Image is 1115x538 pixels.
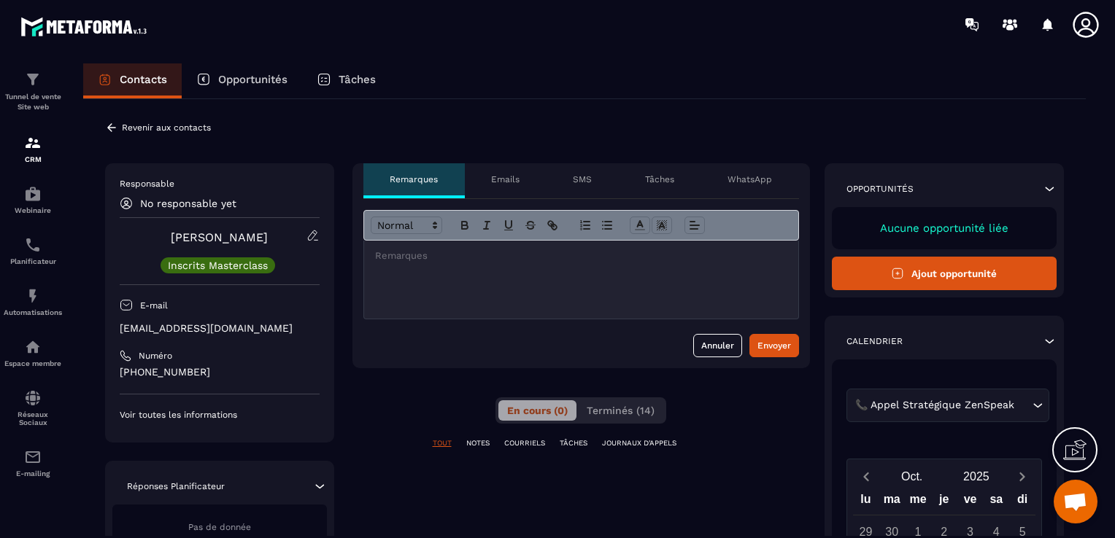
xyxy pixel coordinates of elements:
a: automationsautomationsEspace membre [4,327,62,378]
p: Opportunités [846,183,914,195]
p: Espace membre [4,359,62,367]
p: No responsable yet [140,198,236,209]
span: Pas de donnée [188,522,251,532]
div: Ouvrir le chat [1054,480,1097,523]
img: formation [24,71,42,88]
img: logo [20,13,152,40]
div: ma [879,489,905,515]
p: SMS [573,174,592,185]
a: Contacts [83,63,182,98]
p: Réponses Planificateur [127,480,225,492]
p: NOTES [466,438,490,448]
div: me [905,489,931,515]
button: Next month [1008,467,1035,486]
p: COURRIELS [504,438,545,448]
a: [PERSON_NAME] [171,230,268,244]
p: [EMAIL_ADDRESS][DOMAIN_NAME] [120,321,320,335]
input: Search for option [1018,397,1029,413]
img: scheduler [24,236,42,254]
button: Open years overlay [944,464,1008,489]
span: En cours (0) [507,405,568,416]
p: Responsable [120,178,320,190]
button: Envoyer [749,334,799,357]
p: Planificateur [4,257,62,265]
p: Réseaux Sociaux [4,410,62,426]
p: Opportunités [218,73,288,86]
p: CRM [4,155,62,163]
p: Automatisations [4,308,62,316]
button: Previous month [853,467,880,486]
div: Search for option [846,389,1049,422]
div: di [1009,489,1035,515]
p: Calendrier [846,335,903,347]
p: Voir toutes les informations [120,409,320,421]
img: formation [24,134,42,152]
span: Terminés (14) [587,405,655,416]
p: JOURNAUX D'APPELS [602,438,676,448]
div: ve [957,489,984,515]
a: automationsautomationsAutomatisations [4,276,62,327]
img: email [24,448,42,466]
p: Tunnel de vente Site web [4,92,62,112]
a: Opportunités [182,63,302,98]
p: Emails [491,174,520,185]
p: Contacts [120,73,167,86]
p: Revenir aux contacts [122,122,211,133]
img: automations [24,185,42,203]
img: automations [24,338,42,356]
div: je [931,489,957,515]
a: Tâches [302,63,390,98]
p: Tâches [339,73,376,86]
a: schedulerschedulerPlanificateur [4,225,62,276]
img: social-network [24,389,42,407]
a: emailemailE-mailing [4,437,62,488]
p: E-mailing [4,469,62,477]
button: Terminés (14) [578,400,663,421]
a: automationsautomationsWebinaire [4,174,62,225]
p: TOUT [433,438,452,448]
span: 📞 Appel Stratégique ZenSpeak [852,397,1018,413]
p: [PHONE_NUMBER] [120,365,320,379]
p: E-mail [140,300,168,311]
p: Inscrits Masterclass [168,260,268,270]
p: Tâches [645,174,674,185]
p: Remarques [390,174,438,185]
div: sa [983,489,1009,515]
div: Envoyer [757,338,791,353]
p: WhatsApp [728,174,772,185]
p: Webinaire [4,206,62,214]
button: En cours (0) [498,400,576,421]
p: Aucune opportunité liée [846,222,1043,235]
a: formationformationCRM [4,123,62,174]
button: Ajout opportunité [832,257,1057,290]
img: automations [24,287,42,305]
div: lu [853,489,879,515]
a: social-networksocial-networkRéseaux Sociaux [4,378,62,437]
a: formationformationTunnel de vente Site web [4,60,62,123]
button: Annuler [693,334,742,357]
p: Numéro [139,350,172,362]
p: TÂCHES [560,438,587,448]
button: Open months overlay [880,464,944,489]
